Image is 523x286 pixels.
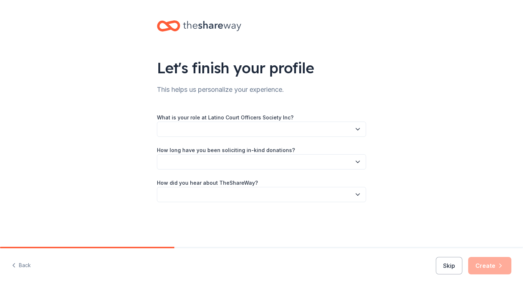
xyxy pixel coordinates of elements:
[157,58,366,78] div: Let's finish your profile
[157,114,293,121] label: What is your role at Latino Court Officers Society Inc?
[12,258,31,273] button: Back
[436,257,462,274] button: Skip
[157,147,295,154] label: How long have you been soliciting in-kind donations?
[157,84,366,95] div: This helps us personalize your experience.
[157,179,258,187] label: How did you hear about TheShareWay?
